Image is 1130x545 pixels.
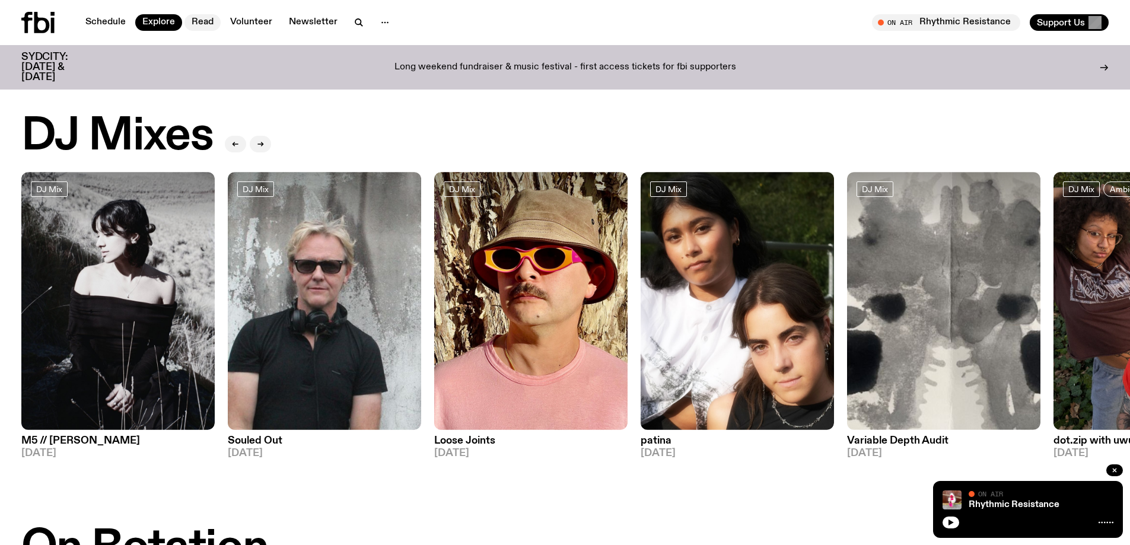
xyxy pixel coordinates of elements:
[184,14,221,31] a: Read
[847,430,1040,458] a: Variable Depth Audit[DATE]
[135,14,182,31] a: Explore
[78,14,133,31] a: Schedule
[434,172,628,430] img: Tyson stands in front of a paperbark tree wearing orange sunglasses, a suede bucket hat and a pin...
[641,448,834,458] span: [DATE]
[847,436,1040,446] h3: Variable Depth Audit
[223,14,279,31] a: Volunteer
[1068,184,1094,193] span: DJ Mix
[21,114,213,159] h2: DJ Mixes
[650,181,687,197] a: DJ Mix
[872,14,1020,31] button: On AirRhythmic Resistance
[282,14,345,31] a: Newsletter
[228,436,421,446] h3: Souled Out
[21,448,215,458] span: [DATE]
[1030,14,1109,31] button: Support Us
[228,430,421,458] a: Souled Out[DATE]
[31,181,68,197] a: DJ Mix
[21,436,215,446] h3: M5 // [PERSON_NAME]
[228,172,421,430] img: Stephen looks directly at the camera, wearing a black tee, black sunglasses and headphones around...
[1037,17,1085,28] span: Support Us
[449,184,475,193] span: DJ Mix
[434,436,628,446] h3: Loose Joints
[243,184,269,193] span: DJ Mix
[434,430,628,458] a: Loose Joints[DATE]
[969,500,1059,509] a: Rhythmic Resistance
[978,490,1003,498] span: On Air
[1063,181,1100,197] a: DJ Mix
[847,448,1040,458] span: [DATE]
[21,52,97,82] h3: SYDCITY: [DATE] & [DATE]
[394,62,736,73] p: Long weekend fundraiser & music festival - first access tickets for fbi supporters
[857,181,893,197] a: DJ Mix
[943,490,962,509] img: Attu crouches on gravel in front of a brown wall. They are wearing a white fur coat with a hood, ...
[237,181,274,197] a: DJ Mix
[655,184,682,193] span: DJ Mix
[36,184,62,193] span: DJ Mix
[862,184,888,193] span: DJ Mix
[444,181,480,197] a: DJ Mix
[228,448,421,458] span: [DATE]
[434,448,628,458] span: [DATE]
[641,430,834,458] a: patina[DATE]
[21,430,215,458] a: M5 // [PERSON_NAME][DATE]
[847,172,1040,430] img: A black and white Rorschach
[641,436,834,446] h3: patina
